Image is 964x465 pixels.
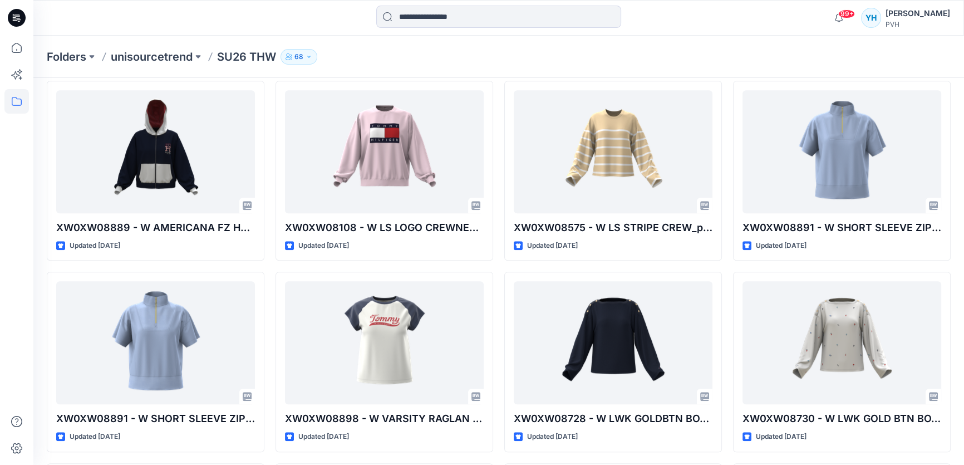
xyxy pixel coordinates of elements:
p: XW0XW08728 - W LWK GOLDBTN BOATNK LS SOLIDTEE_proto [514,411,712,427]
p: XW0XW08730 - W LWK GOLD BTN BOATNK LS EMB TEE_proto [742,411,941,427]
p: XW0XW08891 - W SHORT SLEEVE ZIP UP_proto Option 2 [742,220,941,236]
p: XW0XW08898 - W VARSITY RAGLAN C- NK SS TEE_proto [285,411,484,427]
a: XW0XW08891 - W SHORT SLEEVE ZIP UP_proto Option 1 [56,281,255,404]
a: XW0XW08891 - W SHORT SLEEVE ZIP UP_proto Option 2 [742,90,941,213]
p: Updated [DATE] [70,431,120,443]
p: 68 [294,51,303,63]
p: Updated [DATE] [756,431,806,443]
a: XW0XW08898 - W VARSITY RAGLAN C- NK SS TEE_proto [285,281,484,404]
p: XW0XW08889 - W AMERICANA FZ HOODIE_proto [56,220,255,236]
span: 99+ [838,9,855,18]
div: [PERSON_NAME] [886,7,950,20]
a: Folders [47,49,86,65]
p: XW0XW08108 - W LS LOGO CREWNECK_proto [285,220,484,236]
a: XW0XW08889 - W AMERICANA FZ HOODIE_proto [56,90,255,213]
button: 68 [281,49,317,65]
p: SU26 THW [217,49,276,65]
p: Updated [DATE] [70,240,120,252]
div: YH [861,8,881,28]
a: XW0XW08728 - W LWK GOLDBTN BOATNK LS SOLIDTEE_proto [514,281,712,404]
div: PVH [886,20,950,28]
p: XW0XW08575 - W LS STRIPE CREW_proto [514,220,712,236]
a: XW0XW08575 - W LS STRIPE CREW_proto [514,90,712,213]
p: Updated [DATE] [298,240,349,252]
p: Updated [DATE] [527,240,578,252]
p: Updated [DATE] [298,431,349,443]
p: Updated [DATE] [756,240,806,252]
a: unisourcetrend [111,49,193,65]
p: XW0XW08891 - W SHORT SLEEVE ZIP UP_proto Option 1 [56,411,255,427]
a: XW0XW08730 - W LWK GOLD BTN BOATNK LS EMB TEE_proto [742,281,941,404]
p: Updated [DATE] [527,431,578,443]
a: XW0XW08108 - W LS LOGO CREWNECK_proto [285,90,484,213]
